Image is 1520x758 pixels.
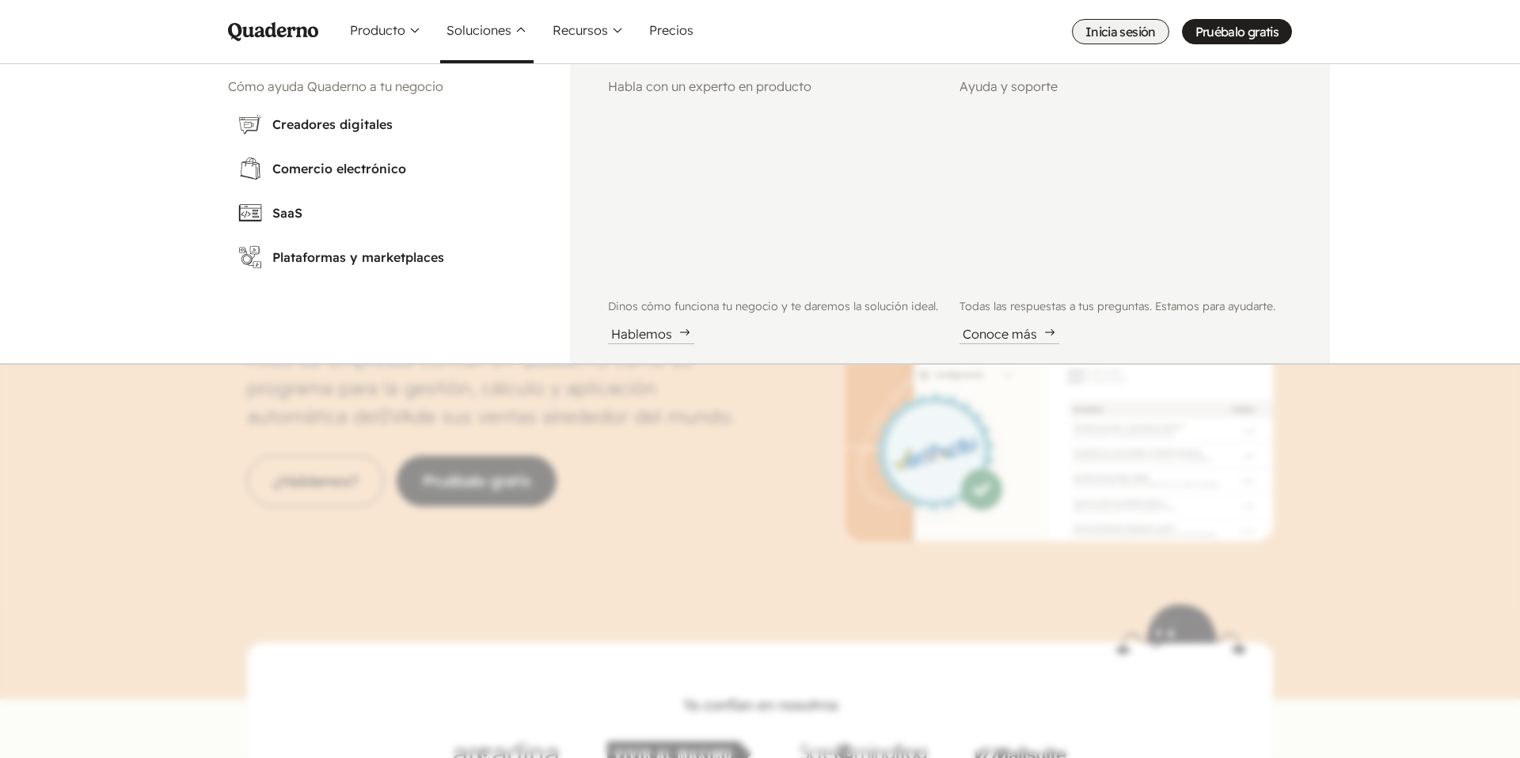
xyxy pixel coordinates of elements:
[272,159,522,178] h3: Comercio electrónico
[959,324,1059,344] div: Conoce más
[959,77,1292,96] h2: Ayuda y soporte
[228,191,532,235] a: SaaS
[608,298,940,315] p: Dinos cómo funciona tu negocio y te daremos la solución ideal.
[228,77,532,96] h2: Cómo ayuda Quaderno a tu negocio
[272,205,302,221] abbr: Software as a Service
[608,77,940,96] h2: Habla con un experto en producto
[1182,19,1292,44] a: Pruébalo gratis
[272,115,522,134] h3: Creadores digitales
[228,102,532,146] a: Creadores digitales
[272,248,522,267] h3: Plataformas y marketplaces
[608,102,940,344] a: Illustration of Qoodle reading from a laptopDinos cómo funciona tu negocio y te daremos la soluci...
[228,235,532,279] a: Plataformas y marketplaces
[228,146,532,191] a: Comercio electrónico
[608,102,940,289] img: Illustration of Qoodle reading from a laptop
[959,102,1292,344] a: Illustration of Qoodle displaying an interface on a computerTodas las respuestas a tus preguntas....
[959,298,1292,315] p: Todas las respuestas a tus preguntas. Estamos para ayudarte.
[608,324,694,344] div: Hablemos
[1072,19,1169,44] a: Inicia sesión
[959,102,1292,289] img: Illustration of Qoodle displaying an interface on a computer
